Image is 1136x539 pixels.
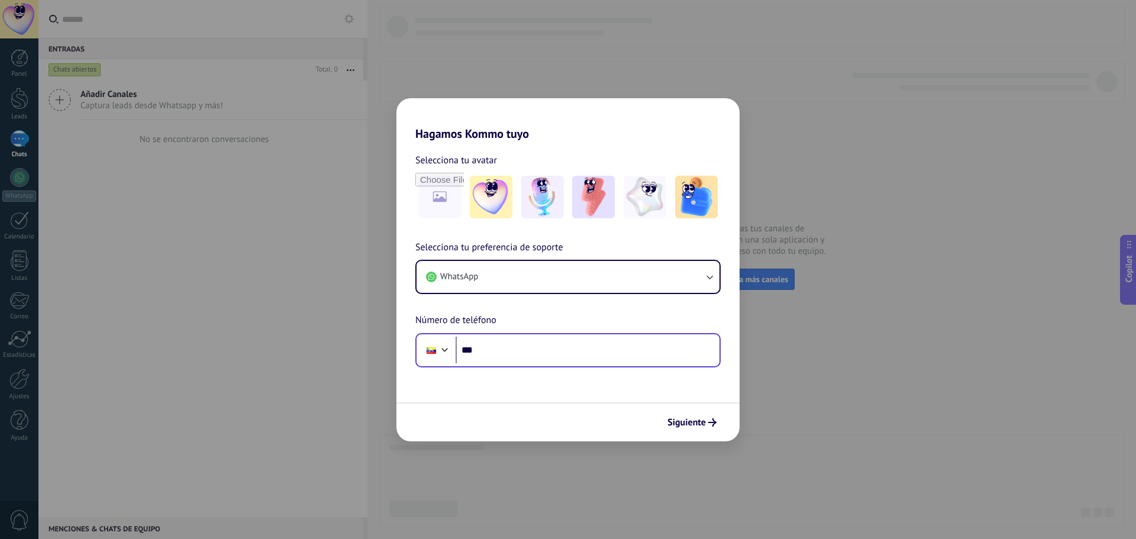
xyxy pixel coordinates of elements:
img: -2.jpeg [521,176,564,218]
img: -3.jpeg [572,176,615,218]
span: Selecciona tu avatar [415,153,497,168]
span: Siguiente [667,418,706,427]
img: -4.jpeg [624,176,666,218]
div: Venezuela: + 58 [420,338,443,363]
button: WhatsApp [417,261,719,293]
span: Número de teléfono [415,313,496,328]
span: Selecciona tu preferencia de soporte [415,240,563,256]
button: Siguiente [662,412,722,433]
h2: Hagamos Kommo tuyo [396,98,740,141]
span: WhatsApp [440,271,478,283]
img: -1.jpeg [470,176,512,218]
img: -5.jpeg [675,176,718,218]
